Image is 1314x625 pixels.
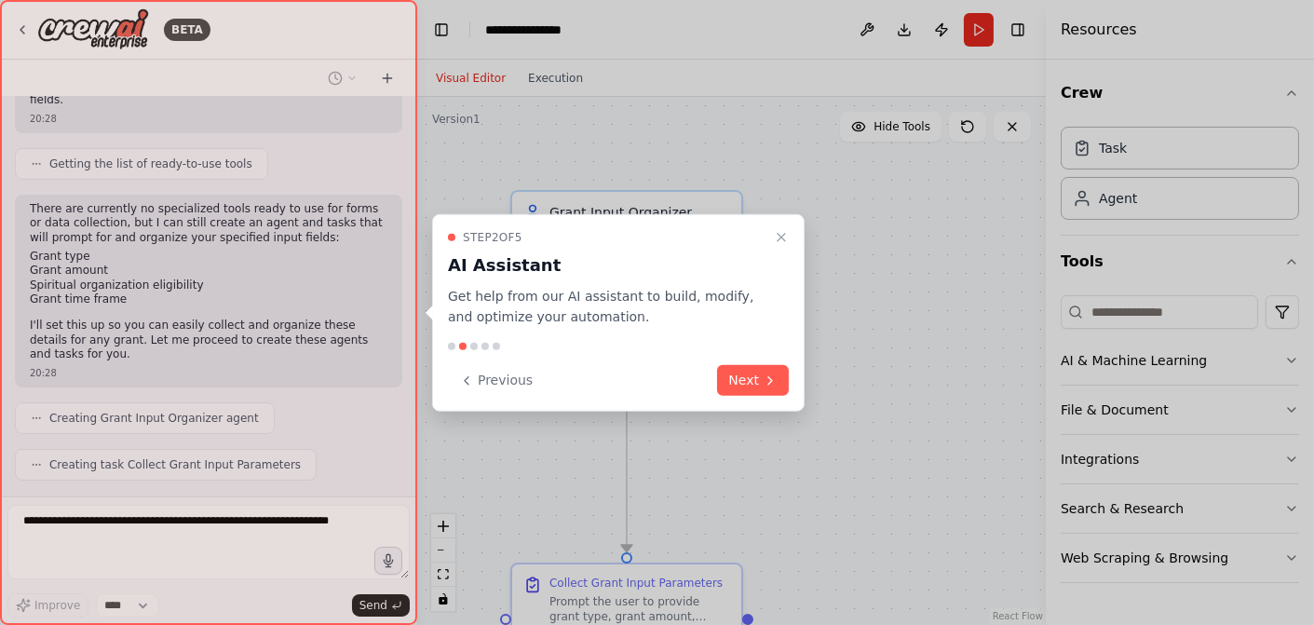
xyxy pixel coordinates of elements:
p: Get help from our AI assistant to build, modify, and optimize your automation. [448,285,766,328]
span: Step 2 of 5 [463,229,522,244]
button: Next [717,365,789,396]
button: Previous [448,365,544,396]
h3: AI Assistant [448,251,766,278]
button: Close walkthrough [770,225,792,248]
button: Hide left sidebar [428,17,454,43]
